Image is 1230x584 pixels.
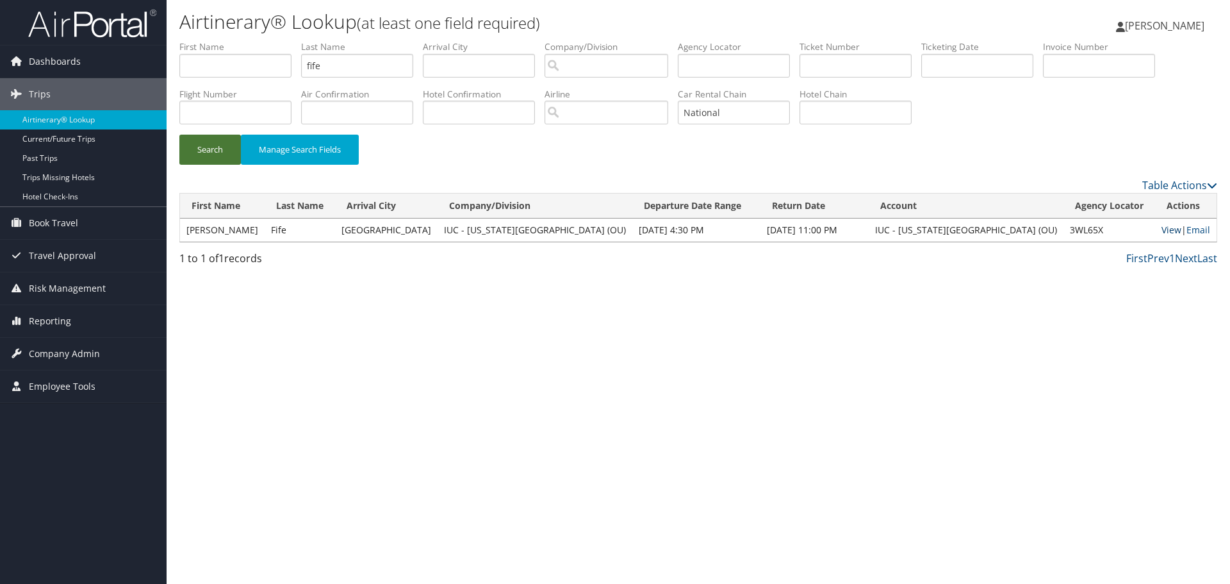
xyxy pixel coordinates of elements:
label: Car Rental Chain [678,88,799,101]
th: Arrival City: activate to sort column ascending [335,194,438,219]
h1: Airtinerary® Lookup [179,8,871,35]
span: Travel Approval [29,240,96,272]
span: [PERSON_NAME] [1125,19,1204,33]
th: Actions [1155,194,1217,219]
span: 1 [218,251,224,265]
label: Last Name [301,40,423,53]
label: Air Confirmation [301,88,423,101]
th: Company/Division [438,194,632,219]
td: [DATE] 11:00 PM [760,219,869,242]
label: First Name [179,40,301,53]
label: Hotel Confirmation [423,88,545,101]
span: Reporting [29,305,71,337]
label: Ticketing Date [921,40,1043,53]
th: Departure Date Range: activate to sort column ascending [632,194,760,219]
img: airportal-logo.png [28,8,156,38]
a: Prev [1147,251,1169,265]
label: Flight Number [179,88,301,101]
label: Invoice Number [1043,40,1165,53]
label: Hotel Chain [799,88,921,101]
button: Search [179,135,241,165]
a: Email [1186,224,1210,236]
div: 1 to 1 of records [179,251,425,272]
button: Manage Search Fields [241,135,359,165]
td: 3WL65X [1063,219,1155,242]
a: [PERSON_NAME] [1116,6,1217,45]
a: Next [1175,251,1197,265]
label: Company/Division [545,40,678,53]
td: [DATE] 4:30 PM [632,219,760,242]
a: Last [1197,251,1217,265]
td: [GEOGRAPHIC_DATA] [335,219,438,242]
label: Airline [545,88,678,101]
th: First Name: activate to sort column ascending [180,194,265,219]
a: Table Actions [1142,178,1217,192]
th: Agency Locator: activate to sort column ascending [1063,194,1155,219]
small: (at least one field required) [357,12,540,33]
th: Last Name: activate to sort column ascending [265,194,335,219]
td: IUC - [US_STATE][GEOGRAPHIC_DATA] (OU) [438,219,632,242]
span: Dashboards [29,46,81,78]
span: Book Travel [29,207,78,239]
span: Risk Management [29,272,106,305]
a: View [1161,224,1181,236]
td: Fife [265,219,335,242]
a: 1 [1169,251,1175,265]
label: Agency Locator [678,40,799,53]
span: Employee Tools [29,371,95,403]
label: Ticket Number [799,40,921,53]
label: Arrival City [423,40,545,53]
th: Return Date: activate to sort column ascending [760,194,869,219]
span: Trips [29,78,51,110]
td: | [1155,219,1217,242]
td: [PERSON_NAME] [180,219,265,242]
th: Account: activate to sort column ascending [869,194,1063,219]
span: Company Admin [29,338,100,370]
td: IUC - [US_STATE][GEOGRAPHIC_DATA] (OU) [869,219,1063,242]
a: First [1126,251,1147,265]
